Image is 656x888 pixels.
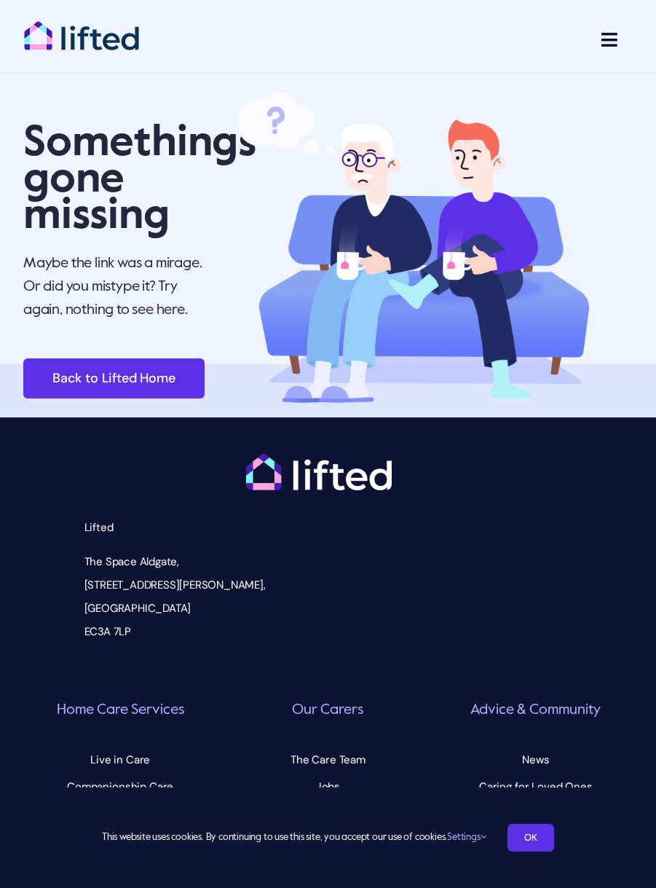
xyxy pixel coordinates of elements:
[479,775,593,798] span: Caring for Loved Ones
[22,747,218,881] nav: Home Care Services
[438,747,634,773] a: News
[234,87,590,403] img: Lifted 404
[84,550,553,643] p: The Space Aldgate, [STREET_ADDRESS][PERSON_NAME], [GEOGRAPHIC_DATA] EC3A 7LP
[22,774,218,800] a: Companionship Care
[84,516,553,539] p: Lifted
[438,701,634,720] h6: Advice & Community
[481,22,633,58] nav: Main Menu
[246,454,392,490] img: logo-white
[23,358,205,398] a: Back to Lifted Home
[23,20,140,35] a: lifted-logo
[67,775,173,798] span: Companionship Care
[438,747,634,881] nav: Advice & Community
[22,701,218,720] h6: Home Care Services
[22,747,218,773] a: Live in Care
[447,833,486,842] a: Settings
[522,748,549,771] span: News
[229,701,426,720] h6: Our Carers
[23,252,210,322] p: Maybe the link was a mirage. Or did you mistype it? Try again, nothing to see here.
[507,824,554,852] a: OK
[102,826,486,849] span: This website uses cookies. By continuing to use this site, you accept our use of cookies.
[229,747,426,773] a: The Care Team
[52,371,175,386] span: Back to Lifted Home
[229,747,426,881] nav: Our Carers
[438,774,634,800] a: Caring for Loved Ones
[291,748,365,771] span: The Care Team
[229,774,426,800] a: Jobs
[316,775,340,798] span: Jobs
[23,125,210,235] p: Somethings gone missing
[90,748,150,771] span: Live in Care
